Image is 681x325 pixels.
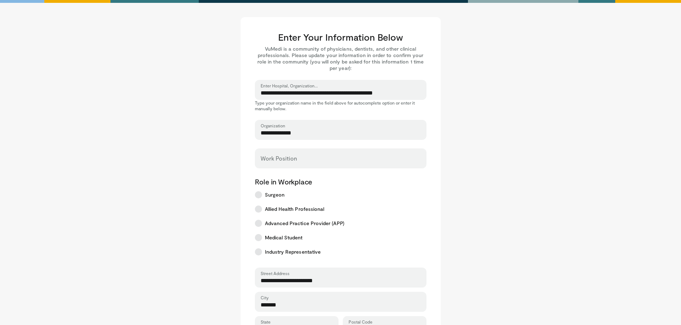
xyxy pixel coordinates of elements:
label: State [261,319,271,325]
label: Postal Code [349,319,372,325]
span: Allied Health Professional [265,205,325,213]
p: Type your organization name in the field above for autocomplete option or enter it manually below. [255,100,426,111]
span: Medical Student [265,234,303,241]
label: Enter Hospital, Organization... [261,83,318,88]
h3: Enter Your Information Below [255,31,426,43]
span: Surgeon [265,191,285,198]
label: Work Position [261,151,297,166]
label: Organization [261,123,285,128]
p: VuMedi is a community of physicians, dentists, and other clinical professionals. Please update yo... [255,46,426,71]
label: City [261,295,268,300]
p: Role in Workplace [255,177,426,186]
label: Street Address [261,270,290,276]
span: Advanced Practice Provider (APP) [265,220,344,227]
span: Industry Representative [265,248,321,255]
